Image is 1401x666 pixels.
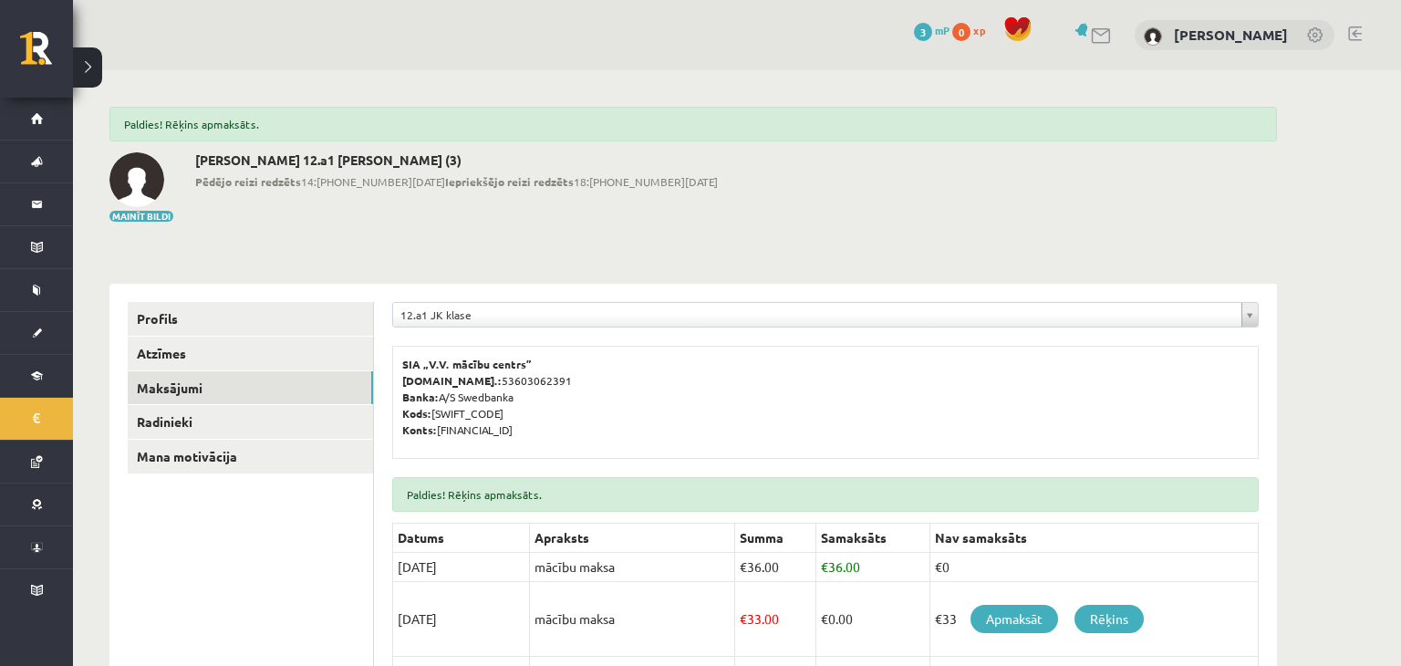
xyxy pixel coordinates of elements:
[393,524,530,553] th: Datums
[530,582,735,657] td: mācību maksa
[952,23,994,37] a: 0 xp
[735,553,816,582] td: 36.00
[195,174,301,189] b: Pēdējo reizi redzēts
[109,211,173,222] button: Mainīt bildi
[392,477,1259,512] div: Paldies! Rēķins apmaksāts.
[914,23,932,41] span: 3
[815,524,929,553] th: Samaksāts
[821,610,828,627] span: €
[128,302,373,336] a: Profils
[1174,26,1288,44] a: [PERSON_NAME]
[815,582,929,657] td: 0.00
[929,582,1258,657] td: €33
[128,405,373,439] a: Radinieki
[1074,605,1144,633] a: Rēķins
[402,422,437,437] b: Konts:
[952,23,970,41] span: 0
[128,337,373,370] a: Atzīmes
[914,23,950,37] a: 3 mP
[195,152,718,168] h2: [PERSON_NAME] 12.a1 [PERSON_NAME] (3)
[815,553,929,582] td: 36.00
[735,582,816,657] td: 33.00
[970,605,1058,633] a: Apmaksāt
[445,174,574,189] b: Iepriekšējo reizi redzēts
[402,373,502,388] b: [DOMAIN_NAME].:
[393,303,1258,327] a: 12.a1 JK klase
[393,582,530,657] td: [DATE]
[530,553,735,582] td: mācību maksa
[393,553,530,582] td: [DATE]
[402,406,431,421] b: Kods:
[400,303,1234,327] span: 12.a1 JK klase
[973,23,985,37] span: xp
[402,390,439,404] b: Banka:
[740,610,747,627] span: €
[128,371,373,405] a: Maksājumi
[128,440,373,473] a: Mana motivācija
[735,524,816,553] th: Summa
[109,152,164,207] img: Ance Anne Jūrmale
[935,23,950,37] span: mP
[402,357,533,371] b: SIA „V.V. mācību centrs”
[929,524,1258,553] th: Nav samaksāts
[740,558,747,575] span: €
[402,356,1249,438] p: 53603062391 A/S Swedbanka [SWIFT_CODE] [FINANCIAL_ID]
[530,524,735,553] th: Apraksts
[20,32,73,78] a: Rīgas 1. Tālmācības vidusskola
[1144,27,1162,46] img: Ance Anne Jūrmale
[929,553,1258,582] td: €0
[821,558,828,575] span: €
[109,107,1277,141] div: Paldies! Rēķins apmaksāts.
[195,173,718,190] span: 14:[PHONE_NUMBER][DATE] 18:[PHONE_NUMBER][DATE]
